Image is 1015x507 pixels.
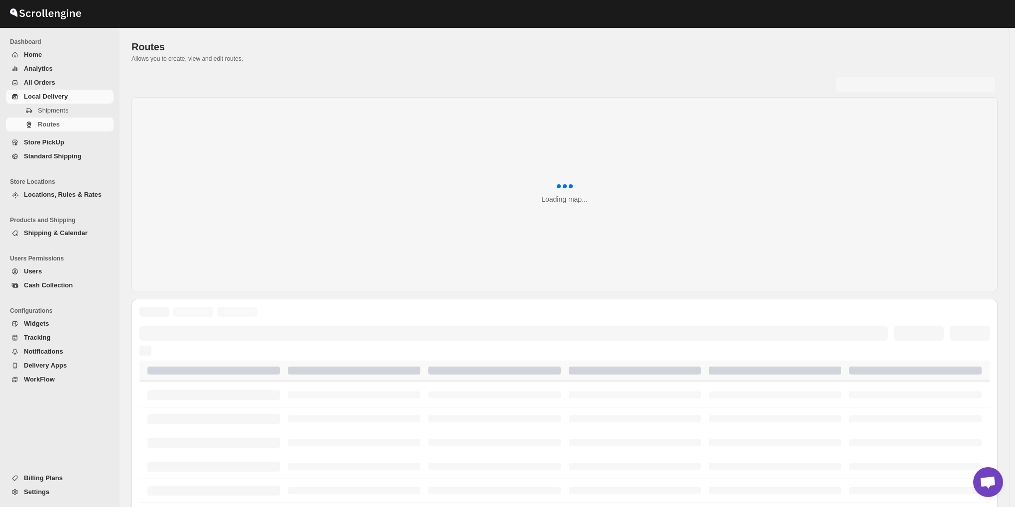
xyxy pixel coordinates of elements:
[541,194,588,204] div: Loading map...
[24,229,88,237] span: Shipping & Calendar
[24,267,42,275] span: Users
[24,474,63,482] span: Billing Plans
[6,485,114,499] button: Settings
[10,254,115,262] span: Users Permissions
[38,107,68,114] span: Shipments
[24,152,82,160] span: Standard Shipping
[6,317,114,331] button: Widgets
[24,79,55,86] span: All Orders
[24,376,55,383] span: WorkFlow
[24,65,53,72] span: Analytics
[10,216,115,224] span: Products and Shipping
[6,48,114,62] button: Home
[973,467,1003,497] a: Open chat
[6,226,114,240] button: Shipping & Calendar
[6,104,114,118] button: Shipments
[24,488,49,496] span: Settings
[24,362,67,369] span: Delivery Apps
[6,359,114,373] button: Delivery Apps
[38,121,60,128] span: Routes
[6,62,114,76] button: Analytics
[131,41,165,52] span: Routes
[24,191,102,198] span: Locations, Rules & Rates
[6,345,114,359] button: Notifications
[24,93,68,100] span: Local Delivery
[6,331,114,345] button: Tracking
[6,264,114,278] button: Users
[24,320,49,327] span: Widgets
[6,118,114,131] button: Routes
[6,278,114,292] button: Cash Collection
[24,138,64,146] span: Store PickUp
[24,281,73,289] span: Cash Collection
[24,51,42,58] span: Home
[6,471,114,485] button: Billing Plans
[131,55,998,63] p: Allows you to create, view and edit routes.
[10,307,115,315] span: Configurations
[24,334,50,341] span: Tracking
[10,38,115,46] span: Dashboard
[6,188,114,202] button: Locations, Rules & Rates
[6,76,114,90] button: All Orders
[6,373,114,386] button: WorkFlow
[10,178,115,186] span: Store Locations
[24,348,63,355] span: Notifications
